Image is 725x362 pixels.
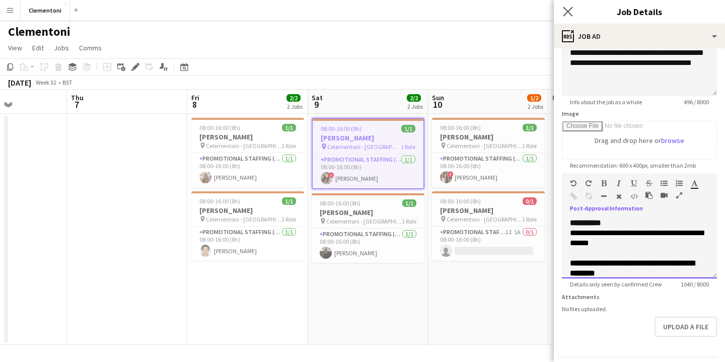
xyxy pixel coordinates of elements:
[313,154,423,188] app-card-role: Promotional Staffing (Brand Ambassadors)1/108:00-16:00 (8h)![PERSON_NAME]
[562,162,704,169] span: Recommendation: 600 x 400px, smaller than 2mb
[54,43,69,52] span: Jobs
[312,208,424,217] h3: [PERSON_NAME]
[407,103,423,110] div: 2 Jobs
[206,215,281,223] span: Celementoni - [GEOGRAPHIC_DATA]
[645,191,652,199] button: Paste as plain text
[33,79,58,86] span: Week 32
[191,206,304,215] h3: [PERSON_NAME]
[191,227,304,261] app-card-role: Promotional Staffing (Brand Ambassadors)1/108:00-16:00 (8h)[PERSON_NAME]
[528,103,543,110] div: 2 Jobs
[552,93,565,102] span: Mon
[676,191,683,199] button: Fullscreen
[527,94,541,102] span: 1/2
[32,43,44,52] span: Edit
[281,215,296,223] span: 1 Role
[554,24,725,48] div: Job Ad
[432,227,545,261] app-card-role: Promotional Staffing (Brand Ambassadors)1I1A0/108:00-16:00 (8h)
[585,179,592,187] button: Redo
[287,103,303,110] div: 2 Jobs
[286,94,301,102] span: 2/2
[401,143,415,151] span: 1 Role
[206,142,281,150] span: Celementoni - [GEOGRAPHIC_DATA]
[320,199,360,207] span: 08:00-16:00 (8h)
[312,193,424,263] app-job-card: 08:00-16:00 (8h)1/1[PERSON_NAME] Celementoni - [GEOGRAPHIC_DATA]1 RolePromotional Staffing (Brand...
[402,199,416,207] span: 1/1
[615,179,622,187] button: Italic
[562,98,650,106] span: Info about the job as a whole
[75,41,106,54] a: Comms
[432,206,545,215] h3: [PERSON_NAME]
[440,197,481,205] span: 08:00-16:00 (8h)
[50,41,73,54] a: Jobs
[447,142,522,150] span: Celementoni - [GEOGRAPHIC_DATA]
[432,191,545,261] app-job-card: 08:00-16:00 (8h)0/1[PERSON_NAME] Celementoni - [GEOGRAPHIC_DATA]/[GEOGRAPHIC_DATA]1 RolePromotion...
[312,93,323,102] span: Sat
[281,142,296,150] span: 1 Role
[661,179,668,187] button: Unordered List
[190,99,199,110] span: 8
[191,93,199,102] span: Fri
[430,99,444,110] span: 10
[673,280,717,288] span: 1040 / 8000
[21,1,70,20] button: Clementoni
[62,79,72,86] div: BST
[562,293,600,301] label: Attachments
[570,179,577,187] button: Undo
[447,215,522,223] span: Celementoni - [GEOGRAPHIC_DATA]/[GEOGRAPHIC_DATA]
[630,179,637,187] button: Underline
[8,78,31,88] div: [DATE]
[432,118,545,187] app-job-card: 08:00-16:00 (8h)1/1[PERSON_NAME] Celementoni - [GEOGRAPHIC_DATA]1 RolePromotional Staffing (Brand...
[407,94,421,102] span: 2/2
[8,24,70,39] h1: Clementoni
[326,218,402,225] span: Celementoni - [GEOGRAPHIC_DATA]
[655,317,717,337] button: Upload a file
[523,197,537,205] span: 0/1
[28,41,48,54] a: Edit
[327,143,401,151] span: Celementoni - [GEOGRAPHIC_DATA]
[661,191,668,199] button: Insert video
[676,98,717,106] span: 496 / 8000
[328,172,334,178] span: !
[199,197,240,205] span: 08:00-16:00 (8h)
[448,171,454,177] span: !
[432,93,444,102] span: Sun
[600,192,607,200] button: Horizontal Line
[69,99,84,110] span: 7
[321,125,361,132] span: 08:00-16:00 (8h)
[432,153,545,187] app-card-role: Promotional Staffing (Brand Ambassadors)1/108:00-16:00 (8h)![PERSON_NAME]
[562,280,670,288] span: Details only seen by confirmed Crew
[522,142,537,150] span: 1 Role
[310,99,323,110] span: 9
[199,124,240,131] span: 08:00-16:00 (8h)
[523,124,537,131] span: 1/1
[191,191,304,261] app-job-card: 08:00-16:00 (8h)1/1[PERSON_NAME] Celementoni - [GEOGRAPHIC_DATA]1 RolePromotional Staffing (Brand...
[8,43,22,52] span: View
[600,179,607,187] button: Bold
[562,305,717,313] div: No files uploaded.
[312,229,424,263] app-card-role: Promotional Staffing (Brand Ambassadors)1/108:00-16:00 (8h)[PERSON_NAME]
[79,43,102,52] span: Comms
[630,192,637,200] button: HTML Code
[440,124,481,131] span: 08:00-16:00 (8h)
[401,125,415,132] span: 1/1
[432,132,545,141] h3: [PERSON_NAME]
[691,179,698,187] button: Text Color
[645,179,652,187] button: Strikethrough
[312,118,424,189] app-job-card: 08:00-16:00 (8h)1/1[PERSON_NAME] Celementoni - [GEOGRAPHIC_DATA]1 RolePromotional Staffing (Brand...
[191,153,304,187] app-card-role: Promotional Staffing (Brand Ambassadors)1/108:00-16:00 (8h)[PERSON_NAME]
[615,192,622,200] button: Clear Formatting
[551,99,565,110] span: 11
[282,197,296,205] span: 1/1
[522,215,537,223] span: 1 Role
[71,93,84,102] span: Thu
[191,132,304,141] h3: [PERSON_NAME]
[676,179,683,187] button: Ordered List
[191,118,304,187] app-job-card: 08:00-16:00 (8h)1/1[PERSON_NAME] Celementoni - [GEOGRAPHIC_DATA]1 RolePromotional Staffing (Brand...
[554,5,725,18] h3: Job Details
[4,41,26,54] a: View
